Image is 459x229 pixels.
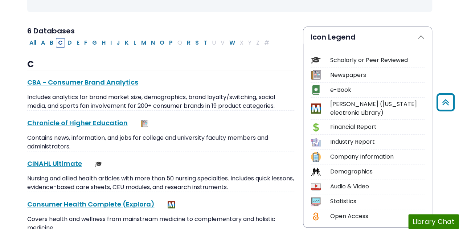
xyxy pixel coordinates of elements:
img: Icon e-Book [311,85,321,95]
button: Filter Results I [108,38,114,48]
span: 6 Databases [27,26,75,36]
button: Filter Results K [123,38,131,48]
button: Filter Results M [139,38,148,48]
div: e-Book [330,86,425,94]
img: Icon MeL (Michigan electronic Library) [311,103,321,113]
button: Filter Results N [149,38,157,48]
button: Filter Results P [167,38,175,48]
button: Filter Results J [114,38,122,48]
button: Filter Results E [74,38,82,48]
button: Filter Results F [82,38,90,48]
button: All [27,38,38,48]
button: Filter Results L [131,38,139,48]
img: Icon Scholarly or Peer Reviewed [311,55,321,65]
img: Icon Newspapers [311,70,321,80]
img: Icon Company Information [311,152,321,162]
img: Icon Audio & Video [311,182,321,192]
button: Filter Results B [48,38,56,48]
button: Icon Legend [303,27,432,47]
button: Filter Results H [99,38,108,48]
img: Scholarly or Peer Reviewed [95,160,102,168]
img: MeL (Michigan electronic Library) [168,201,175,208]
a: Chronicle of Higher Education [27,118,128,127]
button: Filter Results S [193,38,201,48]
h3: C [27,59,294,70]
button: Filter Results G [90,38,99,48]
div: Financial Report [330,123,425,131]
img: Icon Demographics [311,167,321,177]
div: Industry Report [330,138,425,146]
img: Icon Industry Report [311,137,321,147]
img: Newspapers [141,120,148,127]
button: Filter Results T [201,38,209,48]
button: Filter Results R [185,38,193,48]
div: Scholarly or Peer Reviewed [330,56,425,65]
a: Back to Top [434,96,457,108]
div: Alpha-list to filter by first letter of database name [27,38,272,46]
div: Audio & Video [330,182,425,191]
p: Nursing and allied health articles with more than 50 nursing specialties. Includes quick lessons,... [27,174,294,192]
p: Contains news, information, and jobs for college and university faculty members and administrators. [27,134,294,151]
button: Filter Results C [56,38,65,48]
a: CINAHL Ultimate [27,159,82,168]
button: Filter Results W [227,38,237,48]
div: Company Information [330,152,425,161]
img: Icon Financial Report [311,122,321,132]
div: Newspapers [330,71,425,79]
div: Open Access [330,212,425,221]
div: [PERSON_NAME] ([US_STATE] electronic Library) [330,100,425,117]
p: Includes analytics for brand market size, demographics, brand loyalty/switching, social media, an... [27,93,294,110]
a: Consumer Health Complete (Explora) [27,200,155,209]
button: Filter Results O [157,38,167,48]
button: Filter Results D [65,38,74,48]
a: CBA - Consumer Brand Analytics [27,78,138,87]
img: Icon Statistics [311,197,321,206]
div: Statistics [330,197,425,206]
button: Library Chat [408,214,459,229]
button: Filter Results A [39,38,47,48]
div: Demographics [330,167,425,176]
img: Icon Open Access [311,212,320,221]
